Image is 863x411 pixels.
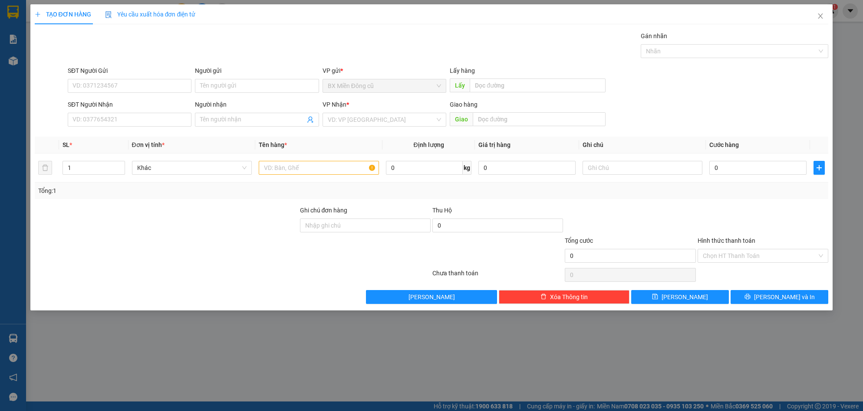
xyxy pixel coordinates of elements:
[698,237,755,244] label: Hình thức thanh toán
[583,161,703,175] input: Ghi Chú
[63,141,69,148] span: SL
[450,78,470,92] span: Lấy
[814,164,824,171] span: plus
[652,294,658,300] span: save
[414,141,444,148] span: Định lượng
[470,78,606,92] input: Dọc đường
[328,79,441,92] span: BX Miền Đông cũ
[137,161,247,174] span: Khác
[68,66,191,75] div: SĐT Người Gửi
[817,13,824,20] span: close
[731,290,828,304] button: printer[PERSON_NAME] và In
[105,11,196,18] span: Yêu cầu xuất hóa đơn điện tử
[450,101,478,108] span: Giao hàng
[259,161,379,175] input: VD: Bàn, Ghế
[478,141,511,148] span: Giá trị hàng
[195,66,319,75] div: Người gửi
[499,290,629,304] button: deleteXóa Thông tin
[408,292,455,302] span: [PERSON_NAME]
[132,141,165,148] span: Đơn vị tính
[366,290,497,304] button: [PERSON_NAME]
[450,112,473,126] span: Giao
[744,294,751,300] span: printer
[432,207,452,214] span: Thu Hộ
[68,100,191,109] div: SĐT Người Nhận
[478,161,576,175] input: 0
[814,161,825,175] button: plus
[754,292,815,302] span: [PERSON_NAME] và In
[38,186,333,196] div: Tổng: 1
[300,207,348,214] label: Ghi chú đơn hàng
[431,268,564,284] div: Chưa thanh toán
[259,141,287,148] span: Tên hàng
[35,11,41,17] span: plus
[195,100,319,109] div: Người nhận
[35,11,91,18] span: TẠO ĐƠN HÀNG
[473,112,606,126] input: Dọc đường
[323,66,446,75] div: VP gửi
[808,4,833,29] button: Close
[463,161,471,175] span: kg
[307,116,314,123] span: user-add
[709,141,739,148] span: Cước hàng
[38,161,52,175] button: delete
[641,33,667,39] label: Gán nhãn
[631,290,729,304] button: save[PERSON_NAME]
[450,67,475,74] span: Lấy hàng
[300,219,431,232] input: Ghi chú đơn hàng
[105,11,112,18] img: icon
[662,292,708,302] span: [PERSON_NAME]
[323,101,346,108] span: VP Nhận
[550,292,588,302] span: Xóa Thông tin
[565,237,593,244] span: Tổng cước
[540,294,547,300] span: delete
[579,137,706,153] th: Ghi chú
